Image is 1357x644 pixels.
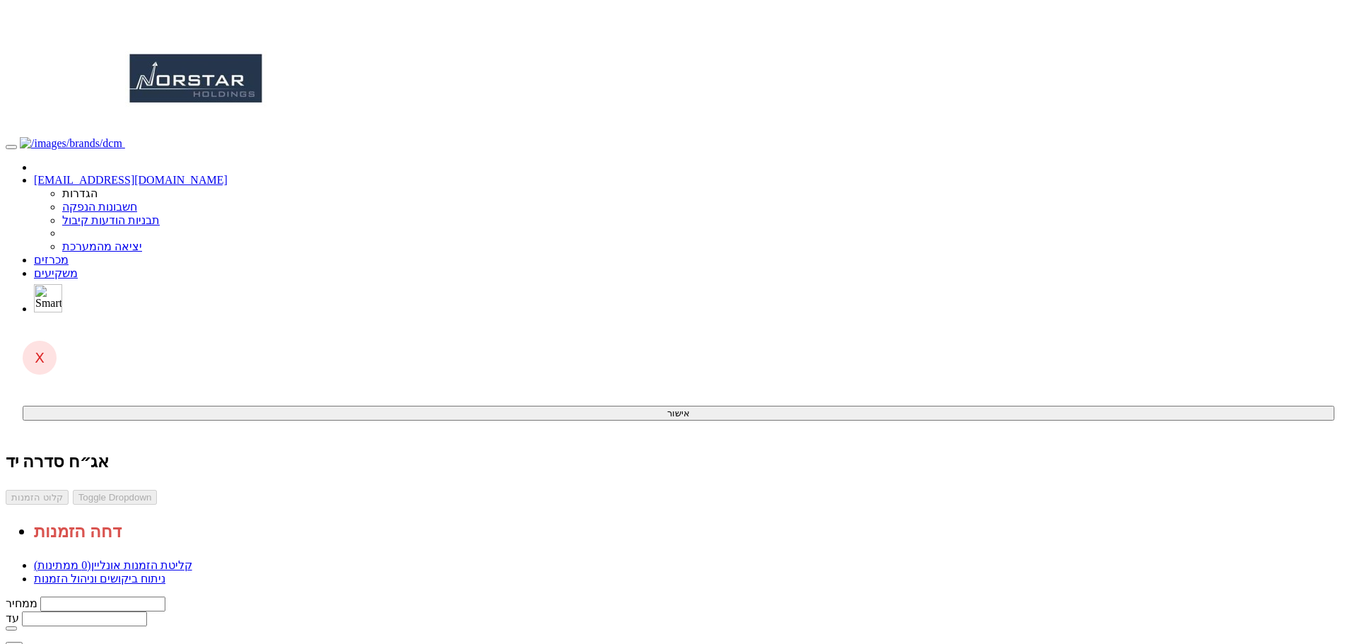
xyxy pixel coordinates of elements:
[62,201,137,213] a: חשבונות הנפקה
[34,174,228,186] a: [EMAIL_ADDRESS][DOMAIN_NAME]
[23,406,1334,421] button: אישור
[62,187,1351,200] li: הגדרות
[20,137,122,150] img: /images/brands/dcm
[6,490,69,505] button: קלוט הזמנות
[34,284,62,312] img: SmartBull Logo
[34,522,122,541] a: דחה הזמנות
[34,559,91,571] span: (0 ממתינות)
[34,254,69,266] a: מכרזים
[35,349,45,366] span: X
[6,612,19,624] label: עד
[6,452,1351,472] div: נורסטאר החזקות אינק - אג״ח (סדרה יד) - הנפקה לציבור
[34,267,78,279] a: משקיעים
[73,490,158,505] button: Toggle Dropdown
[34,573,165,585] a: ניתוח ביקושים וניהול הזמנות
[62,214,160,226] a: תבניות הודעות קיבול
[6,597,37,609] label: ממחיר
[125,6,266,147] img: Auction Logo
[34,559,192,571] a: קליטת הזמנות אונליין(0 ממתינות)
[78,492,152,503] span: Toggle Dropdown
[62,240,142,252] a: יציאה מהמערכת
